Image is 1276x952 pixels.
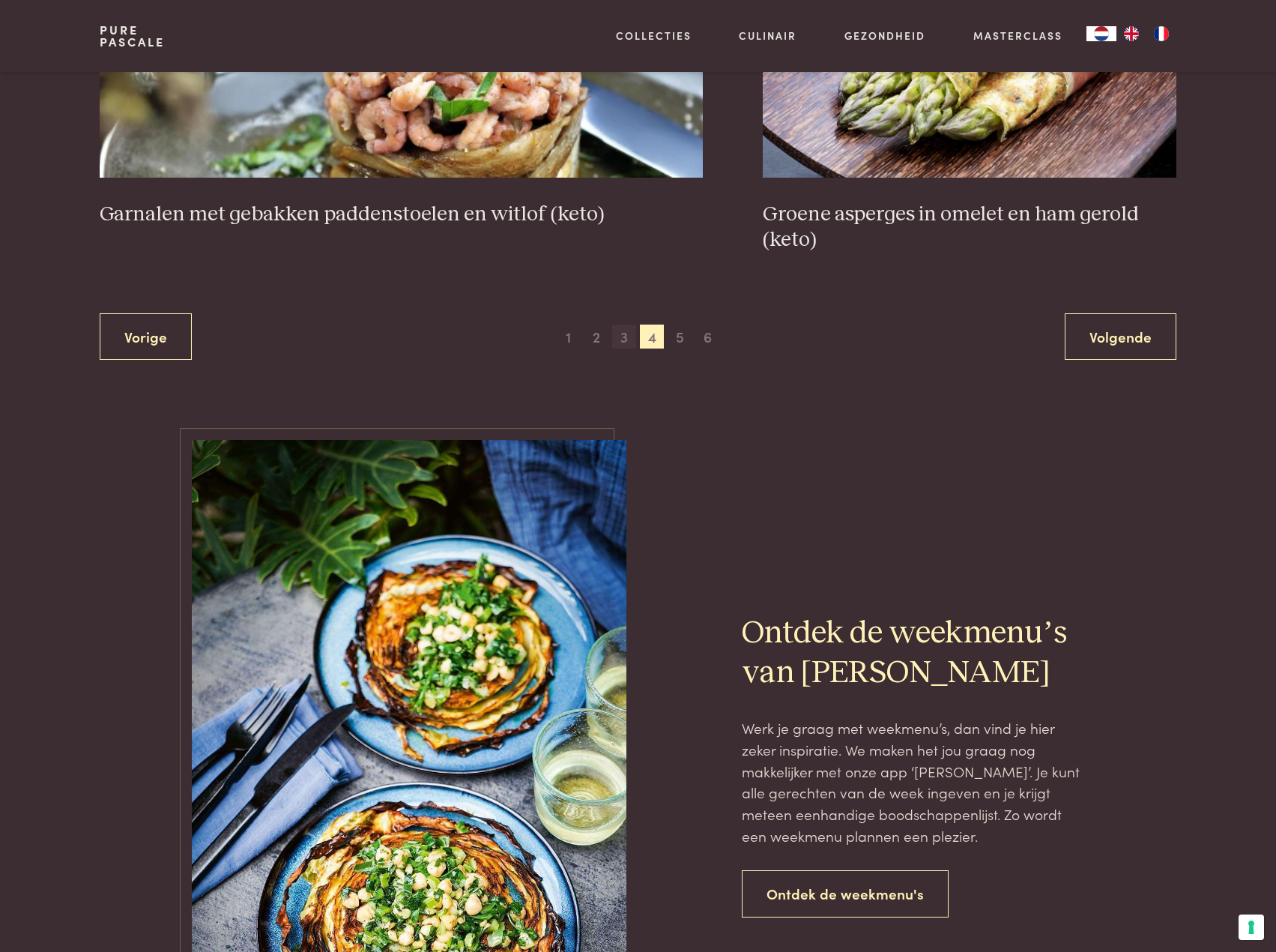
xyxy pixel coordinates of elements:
a: Culinair [739,28,796,43]
span: 2 [584,325,608,349]
h3: Garnalen met gebakken paddenstoelen en witlof (keto) [100,202,703,228]
h2: Ontdek de weekmenu’s van [PERSON_NAME] [742,614,1085,693]
span: 6 [696,325,720,349]
h3: Groene asperges in omelet en ham gerold (keto) [763,202,1176,253]
span: 3 [612,325,636,349]
a: EN [1116,26,1146,41]
button: Uw voorkeuren voor toestemming voor trackingtechnologieën [1239,915,1264,940]
a: Masterclass [973,28,1062,43]
a: Vorige [100,313,192,361]
aside: Language selected: Nederlands [1086,26,1176,41]
a: Gezondheid [844,28,925,43]
a: Volgende [1065,313,1176,361]
div: Language [1086,26,1116,41]
ul: Language list [1116,26,1176,41]
a: FR [1146,26,1176,41]
a: NL [1086,26,1116,41]
a: Ontdek de weekmenu's [742,870,949,918]
p: Werk je graag met weekmenu’s, dan vind je hier zeker inspiratie. We maken het jou graag nog makke... [742,717,1085,846]
span: 4 [640,325,664,349]
a: Collecties [616,28,692,43]
span: 5 [668,325,692,349]
span: 1 [557,325,581,349]
a: PurePascale [100,24,165,48]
